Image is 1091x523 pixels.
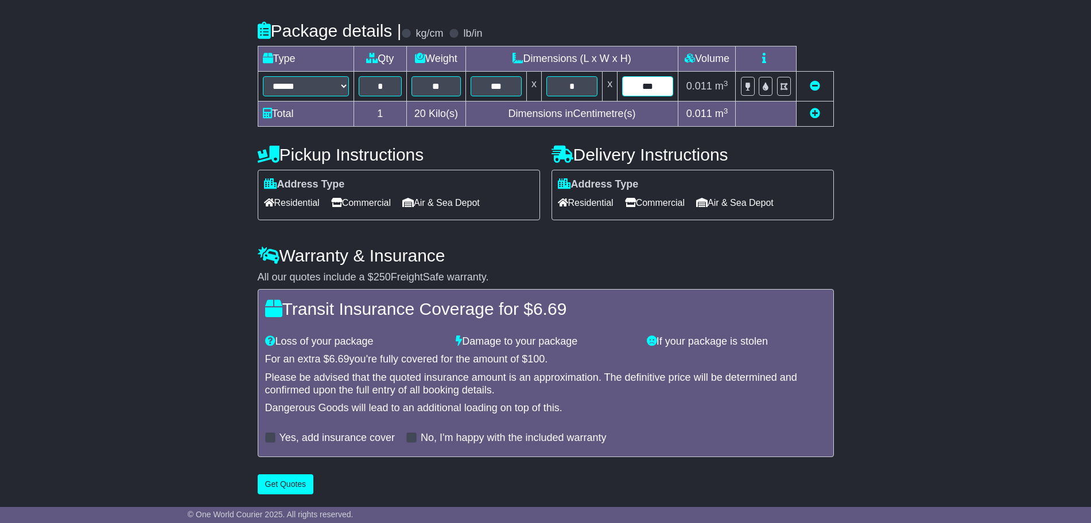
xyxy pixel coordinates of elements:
sup: 3 [724,107,728,115]
label: No, I'm happy with the included warranty [421,432,607,444]
label: kg/cm [416,28,443,40]
td: Dimensions in Centimetre(s) [465,102,678,127]
span: 6.69 [329,353,350,365]
td: 1 [354,102,407,127]
sup: 3 [724,79,728,88]
div: Dangerous Goods will lead to an additional loading on top of this. [265,402,826,415]
a: Add new item [810,108,820,119]
span: 20 [414,108,426,119]
td: Volume [678,46,736,72]
td: Weight [407,46,466,72]
div: For an extra $ you're fully covered for the amount of $ . [265,353,826,366]
h4: Delivery Instructions [552,145,834,164]
span: 250 [374,271,391,283]
label: Yes, add insurance cover [279,432,395,444]
span: 6.69 [533,299,566,318]
div: If your package is stolen [641,335,832,348]
span: Commercial [331,194,391,212]
h4: Transit Insurance Coverage for $ [265,299,826,318]
span: m [715,80,728,92]
h4: Pickup Instructions [258,145,540,164]
a: Remove this item [810,80,820,92]
span: 0.011 [686,108,712,119]
label: Address Type [558,178,639,191]
td: Type [258,46,354,72]
div: Please be advised that the quoted insurance amount is an approximation. The definitive price will... [265,372,826,396]
label: lb/in [463,28,482,40]
td: Kilo(s) [407,102,466,127]
span: © One World Courier 2025. All rights reserved. [188,510,354,519]
td: Qty [354,46,407,72]
span: 100 [527,353,545,365]
span: Residential [558,194,614,212]
td: Total [258,102,354,127]
span: m [715,108,728,119]
span: Commercial [625,194,685,212]
div: Loss of your package [259,335,451,348]
td: x [603,72,618,102]
button: Get Quotes [258,474,314,494]
span: Air & Sea Depot [696,194,774,212]
td: Dimensions (L x W x H) [465,46,678,72]
td: x [526,72,541,102]
span: Residential [264,194,320,212]
span: Air & Sea Depot [402,194,480,212]
h4: Package details | [258,21,402,40]
label: Address Type [264,178,345,191]
h4: Warranty & Insurance [258,246,834,265]
div: Damage to your package [450,335,641,348]
span: 0.011 [686,80,712,92]
div: All our quotes include a $ FreightSafe warranty. [258,271,834,284]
